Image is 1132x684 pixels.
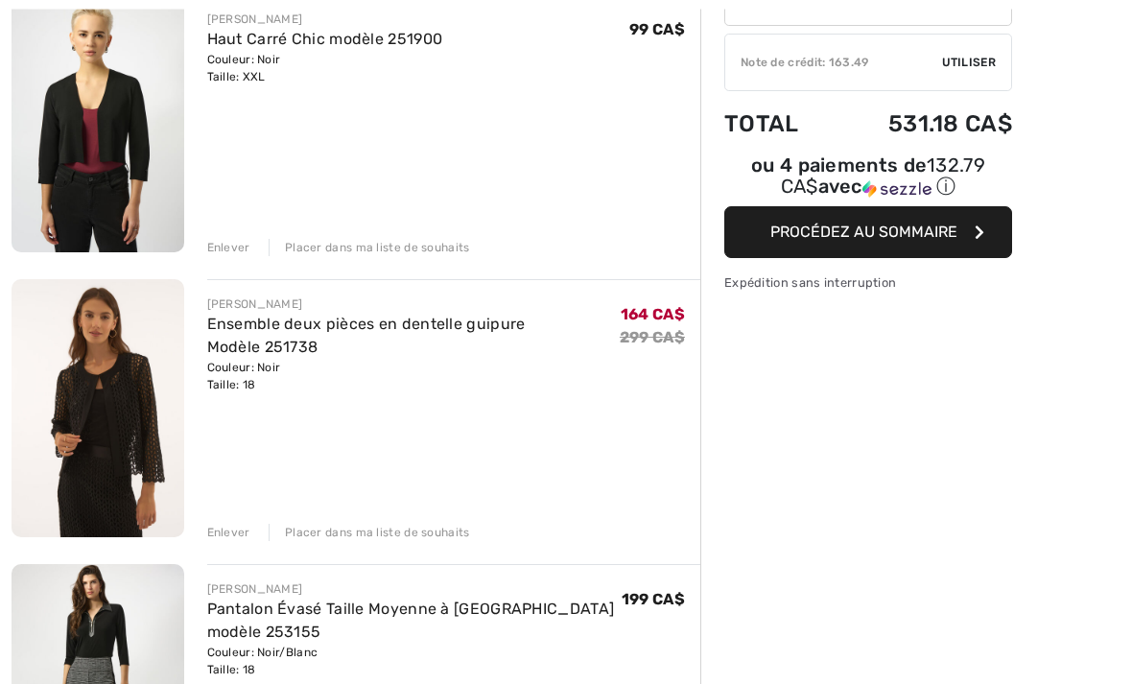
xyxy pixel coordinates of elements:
[862,181,932,199] img: Sezzle
[622,591,685,609] span: 199 CA$
[207,316,526,357] a: Ensemble deux pièces en dentelle guipure Modèle 251738
[724,157,1012,207] div: ou 4 paiements de132.79 CA$avecSezzle Cliquez pour en savoir plus sur Sezzle
[724,274,1012,293] div: Expédition sans interruption
[207,525,250,542] div: Enlever
[724,92,833,157] td: Total
[207,52,443,86] div: Couleur: Noir Taille: XXL
[269,525,470,542] div: Placer dans ma liste de souhaits
[207,360,620,394] div: Couleur: Noir Taille: 18
[620,329,685,347] s: 299 CA$
[207,581,622,599] div: [PERSON_NAME]
[207,296,620,314] div: [PERSON_NAME]
[781,154,985,199] span: 132.79 CA$
[833,92,1012,157] td: 531.18 CA$
[724,157,1012,200] div: ou 4 paiements de avec
[629,21,685,39] span: 99 CA$
[621,306,685,324] span: 164 CA$
[207,601,615,642] a: Pantalon Évasé Taille Moyenne à [GEOGRAPHIC_DATA] modèle 253155
[207,240,250,257] div: Enlever
[724,207,1012,259] button: Procédez au sommaire
[725,55,942,72] div: Note de crédit: 163.49
[207,12,443,29] div: [PERSON_NAME]
[770,224,957,242] span: Procédez au sommaire
[942,55,996,72] span: Utiliser
[207,645,622,679] div: Couleur: Noir/Blanc Taille: 18
[12,280,184,538] img: Ensemble deux pièces en dentelle guipure Modèle 251738
[207,31,443,49] a: Haut Carré Chic modèle 251900
[269,240,470,257] div: Placer dans ma liste de souhaits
